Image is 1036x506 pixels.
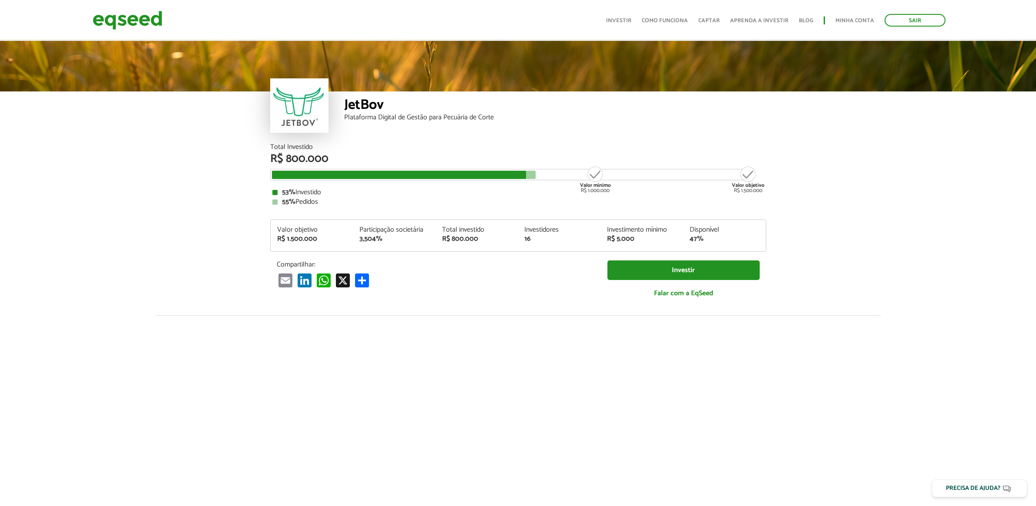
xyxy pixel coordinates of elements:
[732,181,764,189] strong: Valor objetivo
[642,18,688,24] a: Como funciona
[579,165,612,193] div: R$ 1.000.000
[359,226,429,233] div: Participação societária
[272,189,764,196] div: Investido
[270,144,766,151] div: Total Investido
[732,165,764,193] div: R$ 1.500.000
[344,98,766,114] div: JetBov
[607,236,677,243] div: R$ 5.000
[277,236,347,243] div: R$ 1.500.000
[607,260,760,280] a: Investir
[607,284,760,302] a: Falar com a EqSeed
[690,236,759,243] div: 47%
[282,196,295,208] strong: 55%
[799,18,813,24] a: Blog
[835,18,874,24] a: Minha conta
[282,186,295,198] strong: 53%
[277,273,294,287] a: Email
[690,226,759,233] div: Disponível
[580,181,611,189] strong: Valor mínimo
[334,273,352,287] a: X
[730,18,788,24] a: Aprenda a investir
[442,226,512,233] div: Total investido
[698,18,720,24] a: Captar
[296,273,313,287] a: LinkedIn
[885,14,945,27] a: Sair
[359,236,429,243] div: 3,504%
[607,226,677,233] div: Investimento mínimo
[277,226,347,233] div: Valor objetivo
[353,273,371,287] a: Compartilhar
[524,226,594,233] div: Investidores
[315,273,332,287] a: WhatsApp
[270,153,766,165] div: R$ 800.000
[606,18,631,24] a: Investir
[524,236,594,243] div: 16
[93,9,162,32] img: EqSeed
[344,114,766,121] div: Plataforma Digital de Gestão para Pecuária de Corte
[272,199,764,206] div: Pedidos
[442,236,512,243] div: R$ 800.000
[277,260,594,269] p: Compartilhar:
